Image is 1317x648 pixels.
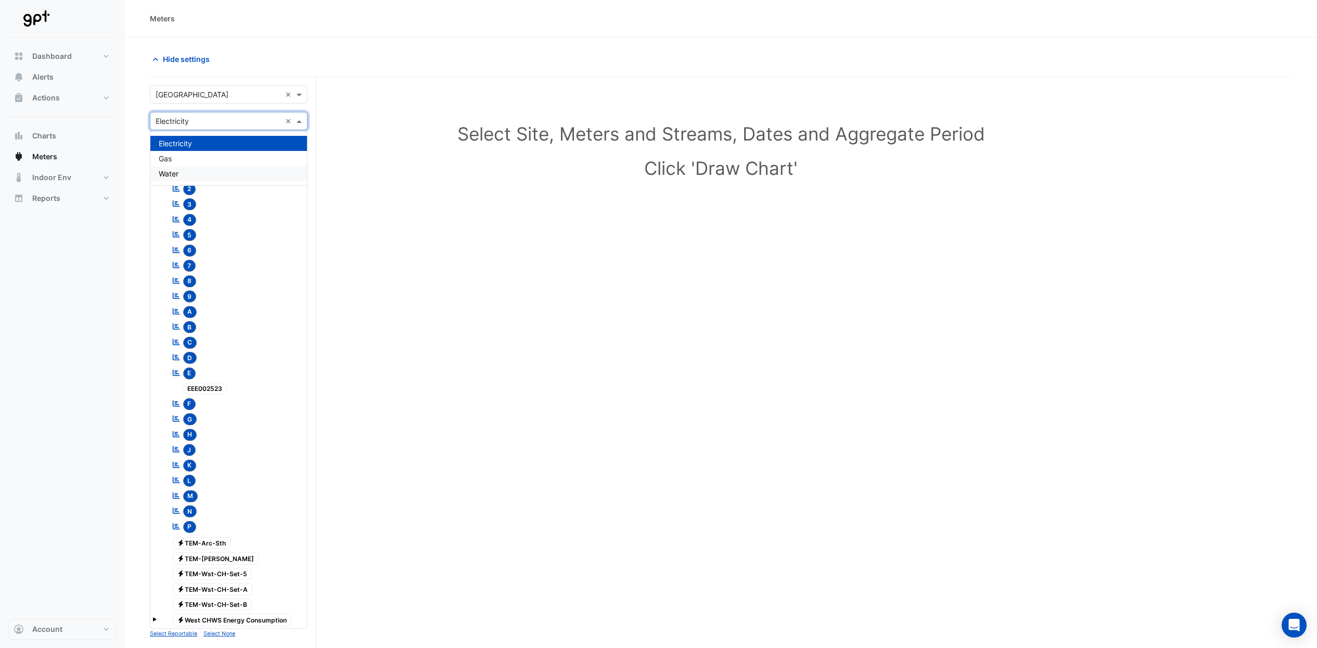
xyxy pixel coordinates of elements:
span: 5 [183,229,197,241]
fa-icon: Electricity [177,539,185,547]
img: Company Logo [12,8,59,29]
span: B [183,321,197,333]
span: G [183,413,197,425]
h1: Click 'Draw Chart' [167,157,1275,179]
button: Dashboard [8,46,117,67]
button: Charts [8,125,117,146]
button: Select None [203,629,235,638]
span: Indoor Env [32,172,71,183]
app-icon: Dashboard [14,51,24,61]
span: K [183,460,197,472]
span: Gas [159,154,172,163]
h1: Select Site, Meters and Streams, Dates and Aggregate Period [167,123,1275,145]
span: 3 [183,198,197,210]
fa-icon: Reportable [172,214,181,223]
fa-icon: Reportable [172,322,181,331]
span: TEM-[PERSON_NAME] [173,552,259,565]
span: 4 [183,214,197,226]
span: Electricity [159,139,192,148]
span: E [183,367,196,379]
span: H [183,429,197,441]
span: 7 [183,260,196,272]
span: Charts [32,131,56,141]
span: F [183,398,196,410]
fa-icon: Electricity [177,554,185,562]
span: Reports [32,193,60,204]
span: TEM-Wst-CH-Set-5 [173,568,252,580]
span: TEM-Wst-CH-Set-B [173,599,252,611]
span: M [183,490,198,502]
app-icon: Reports [14,193,24,204]
span: P [183,521,197,533]
button: Hide settings [150,50,216,68]
span: 9 [183,290,197,302]
fa-icon: Reportable [172,506,181,515]
app-icon: Indoor Env [14,172,24,183]
div: Open Intercom Messenger [1282,613,1307,638]
button: Account [8,619,117,640]
fa-icon: Reportable [172,199,181,208]
button: Indoor Env [8,167,117,188]
span: TEM-Wst-CH-Set-A [173,583,253,595]
fa-icon: Reportable [172,230,181,239]
span: Water [159,169,178,178]
small: Select Reportable [150,630,197,637]
fa-icon: Reportable [172,429,181,438]
fa-icon: Reportable [172,353,181,362]
span: Dashboard [32,51,72,61]
app-icon: Alerts [14,72,24,82]
span: Clear [285,89,294,100]
fa-icon: Reportable [172,368,181,377]
fa-icon: Reportable [172,399,181,408]
fa-icon: Reportable [172,291,181,300]
span: 2 [183,183,196,195]
fa-icon: Reportable [172,414,181,423]
small: Select None [203,630,235,637]
span: Account [32,624,62,634]
button: Actions [8,87,117,108]
span: J [183,444,196,456]
button: Meters [8,146,117,167]
span: Actions [32,93,60,103]
fa-icon: Reportable [172,245,181,254]
fa-icon: Electricity [177,601,185,608]
fa-icon: Reportable [172,307,181,315]
button: Select Reportable [150,629,197,638]
fa-icon: Reportable [172,476,181,485]
fa-icon: Reportable [172,276,181,285]
app-icon: Charts [14,131,24,141]
span: C [183,337,197,349]
span: Hide settings [163,54,210,65]
fa-icon: Reportable [172,522,181,530]
app-icon: Actions [14,93,24,103]
span: 8 [183,275,197,287]
span: 6 [183,245,197,257]
button: Reports [8,188,117,209]
span: West CHWS Energy Consumption [173,614,292,626]
span: N [183,505,197,517]
fa-icon: Electricity [177,616,185,624]
div: Meters [150,13,175,24]
fa-icon: Reportable [172,445,181,454]
span: Alerts [32,72,54,82]
button: Alerts [8,67,117,87]
fa-icon: Reportable [172,337,181,346]
span: D [183,352,197,364]
span: L [183,475,196,487]
fa-icon: Reportable [172,184,181,193]
fa-icon: Electricity [177,570,185,578]
fa-icon: Reportable [172,491,181,500]
fa-icon: Electricity [177,585,185,593]
fa-icon: Reportable [172,261,181,270]
span: A [183,306,197,318]
span: EEE002523 [183,383,227,395]
span: Clear [285,116,294,126]
span: TEM-Arc-Sth [173,537,231,550]
app-icon: Meters [14,151,24,162]
fa-icon: Reportable [172,460,181,469]
ng-dropdown-panel: Options list [150,131,308,186]
span: Meters [32,151,57,162]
